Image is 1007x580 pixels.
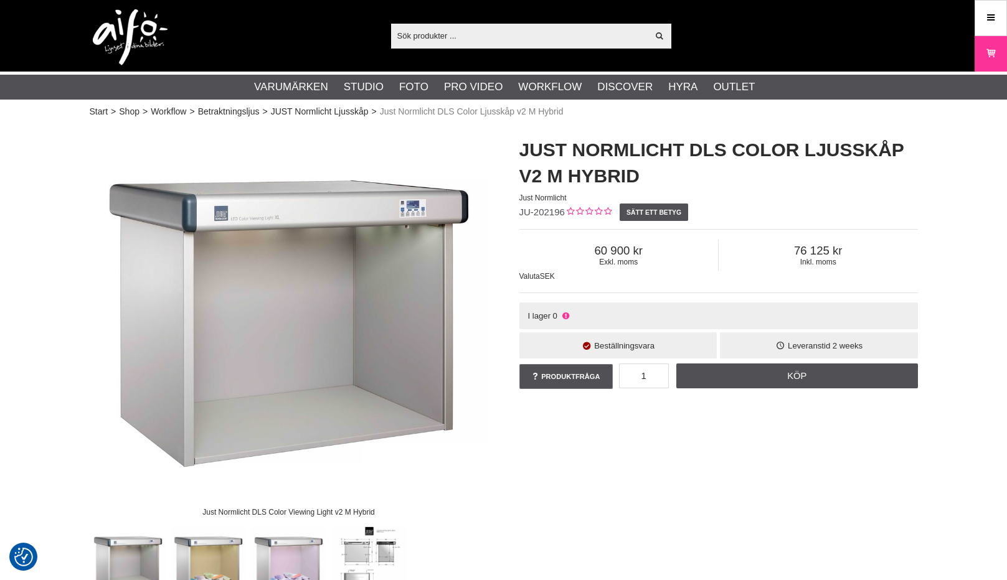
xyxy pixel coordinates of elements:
a: Discover [597,79,653,95]
span: > [189,105,194,118]
a: Betraktningsljus [198,105,260,118]
span: Exkl. moms [519,258,719,266]
a: Produktfråga [519,364,613,389]
a: Workflow [151,105,186,118]
a: Shop [119,105,139,118]
img: Revisit consent button [14,548,33,566]
i: Ej i lager [560,311,570,320]
span: > [372,105,377,118]
a: Pro Video [444,79,503,95]
img: logo.png [93,9,168,65]
a: Sätt ett betyg [620,203,689,221]
a: Studio [344,79,384,95]
span: 60 900 [519,244,719,258]
span: 2 weeks [833,341,863,350]
a: Workflow [518,79,582,95]
span: Beställningsvara [594,341,655,350]
span: JU-202196 [519,207,565,217]
span: 0 [553,311,557,320]
input: Sök produkter ... [391,26,648,45]
span: Inkl. moms [719,258,918,266]
span: Valuta [519,272,540,281]
span: > [143,105,148,118]
span: 76 125 [719,244,918,258]
a: Start [90,105,108,118]
span: Leveranstid [788,341,830,350]
span: > [262,105,267,118]
div: Just Normlicht DLS Color Viewing Light v2 M Hybrid [192,501,385,523]
a: Outlet [713,79,755,95]
h1: Just Normlicht DLS Color Ljusskåp v2 M Hybrid [519,137,918,189]
a: Varumärken [254,79,328,95]
span: Just Normlicht [519,194,567,202]
a: Hyra [668,79,697,95]
div: Kundbetyg: 0 [565,206,612,219]
a: JUST Normlicht Ljusskåp [271,105,369,118]
span: Just Normlicht DLS Color Ljusskåp v2 M Hybrid [380,105,564,118]
span: I lager [527,311,551,320]
a: Foto [399,79,428,95]
img: Just Normlicht DLS Color Viewing Light v2 M Hybrid [90,124,488,523]
span: SEK [540,272,555,281]
a: Köp [676,363,918,388]
span: > [111,105,116,118]
button: Samtyckesinställningar [14,546,33,568]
